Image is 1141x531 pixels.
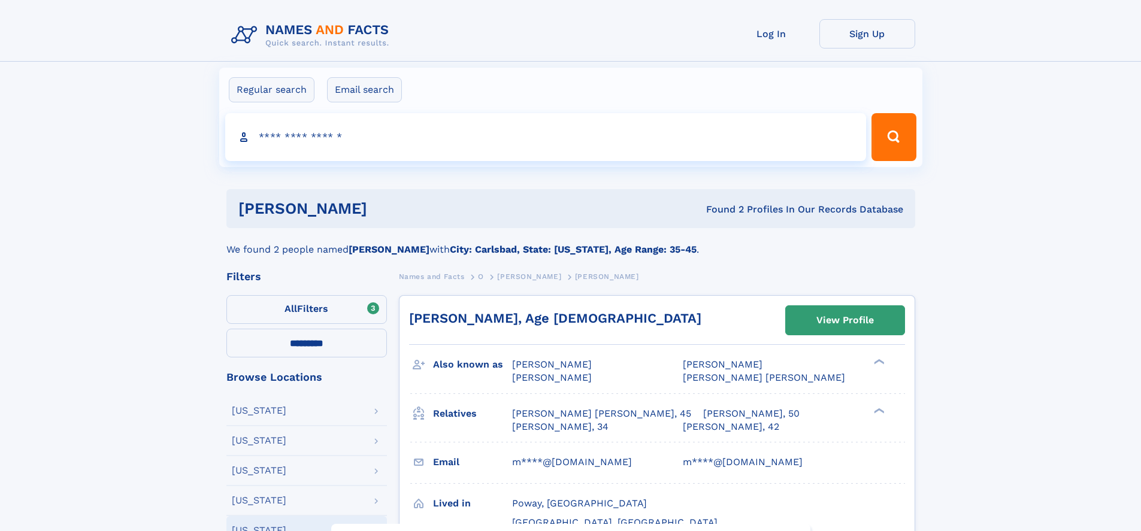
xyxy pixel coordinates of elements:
[497,269,561,284] a: [PERSON_NAME]
[232,496,286,505] div: [US_STATE]
[433,493,512,514] h3: Lived in
[226,228,915,257] div: We found 2 people named with .
[871,113,916,161] button: Search Button
[433,452,512,472] h3: Email
[512,497,647,509] span: Poway, [GEOGRAPHIC_DATA]
[409,311,701,326] a: [PERSON_NAME], Age [DEMOGRAPHIC_DATA]
[871,406,885,414] div: ❯
[450,244,697,255] b: City: Carlsbad, State: [US_STATE], Age Range: 35-45
[724,19,819,48] a: Log In
[683,359,762,370] span: [PERSON_NAME]
[232,436,286,445] div: [US_STATE]
[226,271,387,282] div: Filters
[229,77,314,102] label: Regular search
[349,244,429,255] b: [PERSON_NAME]
[226,295,387,324] label: Filters
[285,303,297,314] span: All
[225,113,867,161] input: search input
[537,203,903,216] div: Found 2 Profiles In Our Records Database
[512,359,592,370] span: [PERSON_NAME]
[786,306,904,335] a: View Profile
[399,269,465,284] a: Names and Facts
[226,19,399,51] img: Logo Names and Facts
[512,407,691,420] a: [PERSON_NAME] [PERSON_NAME], 45
[683,372,845,383] span: [PERSON_NAME] [PERSON_NAME]
[226,372,387,383] div: Browse Locations
[512,420,609,433] a: [PERSON_NAME], 34
[683,420,779,433] a: [PERSON_NAME], 42
[433,403,512,424] h3: Relatives
[512,517,718,528] span: [GEOGRAPHIC_DATA], [GEOGRAPHIC_DATA]
[703,407,800,420] a: [PERSON_NAME], 50
[232,466,286,475] div: [US_STATE]
[478,269,484,284] a: O
[512,372,592,383] span: [PERSON_NAME]
[238,201,537,216] h1: [PERSON_NAME]
[819,19,915,48] a: Sign Up
[871,358,885,366] div: ❯
[327,77,402,102] label: Email search
[433,354,512,375] h3: Also known as
[816,307,874,334] div: View Profile
[478,272,484,281] span: O
[497,272,561,281] span: [PERSON_NAME]
[232,406,286,415] div: [US_STATE]
[575,272,639,281] span: [PERSON_NAME]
